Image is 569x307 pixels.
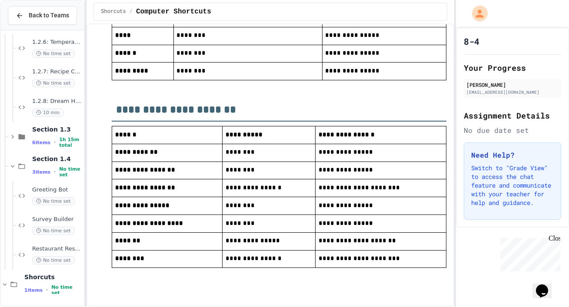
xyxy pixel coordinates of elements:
[471,164,554,207] p: Switch to "Grade View" to access the chat feature and communicate with your teacher for help and ...
[32,155,82,163] span: Section 1.4
[32,245,82,253] span: Restaurant Reservation System
[32,98,82,105] span: 1.2.8: Dream Home ASCII Art
[3,3,60,55] div: Chat with us now!Close
[32,216,82,223] span: Survey Builder
[464,125,561,135] div: No due date set
[136,7,211,17] span: Computer Shortcuts
[32,125,82,133] span: Section 1.3
[32,169,50,175] span: 3 items
[32,109,63,117] span: 10 min
[464,109,561,122] h2: Assignment Details
[59,166,82,178] span: No time set
[130,8,133,15] span: /
[32,256,75,264] span: No time set
[51,284,82,296] span: No time set
[59,137,82,148] span: 1h 15m total
[464,62,561,74] h2: Your Progress
[464,35,479,47] h1: 8-4
[32,39,82,46] span: 1.2.6: Temperature Converter
[54,139,56,146] span: •
[463,3,490,23] div: My Account
[24,287,43,293] span: 1 items
[32,68,82,76] span: 1.2.7: Recipe Calculator
[32,227,75,235] span: No time set
[54,168,56,175] span: •
[32,140,50,145] span: 6 items
[532,272,560,298] iframe: chat widget
[32,197,75,205] span: No time set
[497,234,560,271] iframe: chat widget
[32,50,75,58] span: No time set
[466,89,559,96] div: [EMAIL_ADDRESS][DOMAIN_NAME]
[8,6,77,25] button: Back to Teams
[466,81,559,89] div: [PERSON_NAME]
[101,8,126,15] span: Shorcuts
[32,79,75,87] span: No time set
[32,186,82,194] span: Greeting Bot
[471,150,554,160] h3: Need Help?
[29,11,69,20] span: Back to Teams
[24,273,82,281] span: Shorcuts
[46,287,48,294] span: •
